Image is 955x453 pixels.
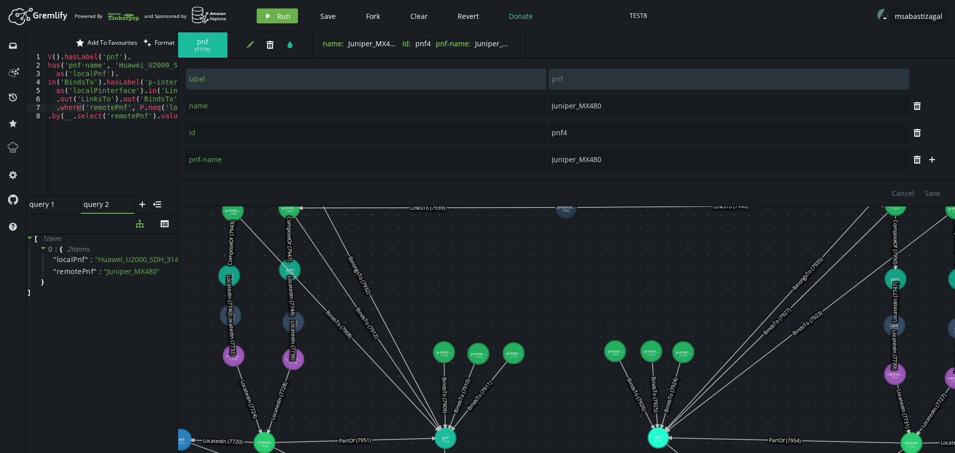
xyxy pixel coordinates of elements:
span: " [53,267,57,276]
span: { [60,245,62,254]
button: msabastizagal [890,8,948,23]
button: Save [313,8,343,23]
tspan: p-inter... [644,349,659,354]
div: 8 [26,112,47,120]
tspan: (7788) [440,354,448,358]
span: msabastizagal [895,11,943,21]
span: } [40,277,44,286]
span: Add To Favourites [88,38,137,47]
tspan: (7656) [226,317,234,321]
span: Juniper_MX480 [475,39,525,48]
div: 4 [26,78,47,87]
tspan: (7684) [890,327,898,331]
div: 7 [26,103,47,112]
span: " [53,255,57,264]
tspan: (7688) [225,277,233,281]
tspan: (7624) [229,357,237,361]
span: remotePnf [57,267,94,276]
div: 3 [26,70,47,78]
tspan: p-inter... [282,205,296,210]
button: Donate [501,8,540,23]
span: Clear [410,11,428,21]
label: pnf-name : [436,39,471,48]
input: Property Name [186,149,547,170]
button: Run [257,8,298,23]
input: Property Name [186,69,547,90]
div: 6 [26,95,47,103]
input: Property Value [549,149,909,170]
tspan: card-sl... [226,353,241,358]
tspan: (7716) [891,280,899,284]
text: LocatedIn (7736) [289,321,296,361]
span: " Huawei_U2000_SDH_3146330 " [95,255,197,264]
label: id : [402,39,411,48]
span: : [55,245,58,254]
input: Property Name [186,95,547,116]
tspan: (7852) [647,353,655,357]
tspan: (7800) [285,209,293,213]
button: Save [920,186,945,201]
span: Format [155,38,175,47]
tspan: (7848) [679,354,687,358]
span: 1 item [42,234,61,243]
tspan: (7779) [655,439,663,443]
span: query 1 [29,200,69,209]
tspan: port [891,276,899,281]
span: Cancel [892,188,914,198]
button: Format [140,32,178,53]
div: 2 [26,61,47,70]
tspan: card [289,319,297,324]
input: Property Value [549,69,909,90]
tspan: physica... [558,205,574,210]
text: BindsTo (7909) [441,377,448,413]
div: TEST8 [630,12,647,19]
tspan: card [890,323,898,328]
span: ( 7779 ) [195,46,210,53]
span: " [85,255,89,264]
div: Powered By [75,7,139,25]
span: Fork [366,11,380,21]
text: LinksTo (7940) [713,203,748,210]
tspan: p-inter... [506,351,521,356]
span: 0 [48,244,53,254]
span: query 2 [84,200,123,209]
tspan: p-inter... [888,202,903,207]
text: ComposeOf (7950) [892,219,899,265]
div: and Sponsored by [144,6,227,25]
tspan: card [226,313,234,318]
tspan: (7628) [289,361,297,364]
span: Juniper_MX480 [348,39,398,48]
button: Add To Favourites [73,32,140,53]
span: : [91,255,93,264]
div: 1 [26,53,47,61]
button: Fork [358,8,388,23]
tspan: (7592) [177,441,185,445]
text: LocatedIn (7739) [891,330,898,369]
span: pnf4 [415,39,431,48]
span: localPnf [57,255,85,264]
tspan: (7856) [611,353,619,357]
span: [ [35,234,37,243]
tspan: (7704) [286,271,293,275]
span: : [99,267,101,276]
tspan: (7620) [907,445,915,449]
tspan: rack [177,437,185,442]
tspan: (7608) [260,444,268,448]
text: PartOf (7954) [768,437,801,444]
label: name : [323,39,344,48]
tspan: card-sl... [286,357,300,362]
text: ComposeOf (7947) [286,216,293,262]
text: LocatedIn (7747) [891,282,899,322]
tspan: (7860) [891,206,899,210]
tspan: port [225,273,233,278]
div: 5 [26,87,47,95]
tspan: (7880) [562,209,570,213]
tspan: (7792) [474,355,482,359]
tspan: (7652) [891,375,899,379]
span: " [94,267,97,276]
span: Run [277,11,290,21]
tspan: pnf [442,435,449,440]
tspan: card-sl... [887,371,902,376]
tspan: pnf [655,435,662,440]
input: Property Value [549,95,909,116]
